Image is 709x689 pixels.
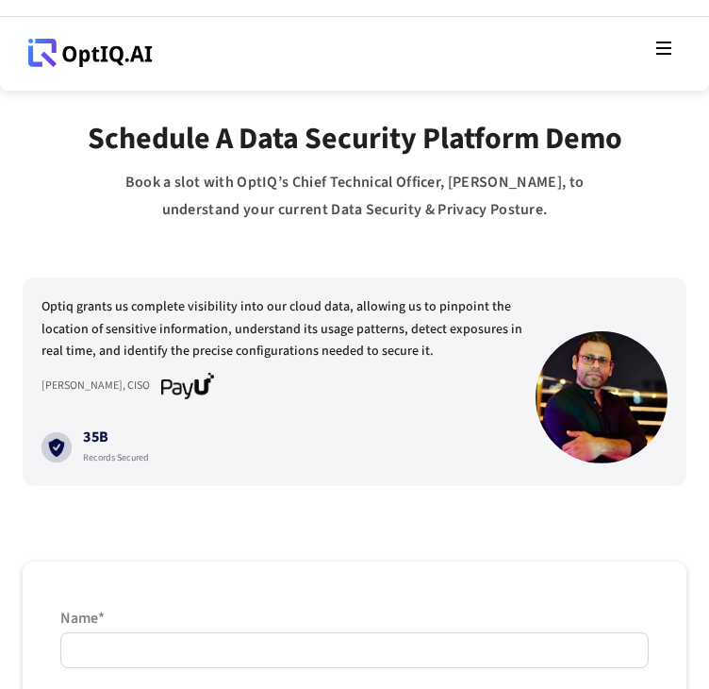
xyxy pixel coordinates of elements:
[119,169,590,225] div: Book a slot with OptIQ’s Chief Technical Officer, [PERSON_NAME], to understand your current Data ...
[41,296,536,373] div: Optiq grants us complete visibility into our cloud data, allowing us to pinpoint the location of ...
[83,448,149,467] div: Records Secured
[60,609,649,628] label: Name*
[88,117,622,160] span: Schedule a data Security platform Demo
[28,66,29,67] div: Webflow Homepage
[41,377,161,395] div: [PERSON_NAME], CISO
[83,428,149,448] div: 35B
[19,25,153,81] a: Webflow Homepage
